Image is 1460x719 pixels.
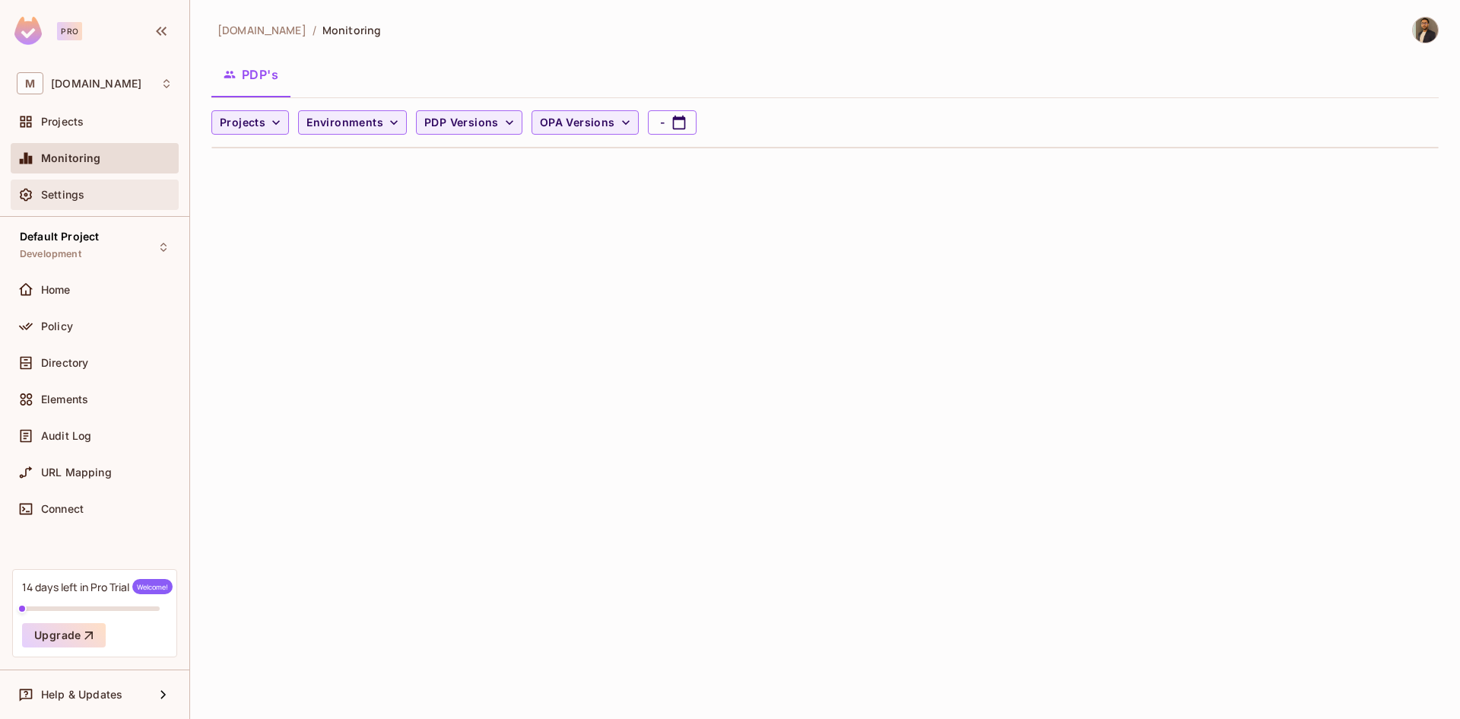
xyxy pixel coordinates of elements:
[322,23,381,37] span: Monitoring
[532,110,639,135] button: OPA Versions
[57,22,82,40] div: Pro
[416,110,522,135] button: PDP Versions
[41,503,84,515] span: Connect
[41,284,71,296] span: Home
[22,623,106,647] button: Upgrade
[20,248,81,260] span: Development
[211,56,290,94] button: PDP's
[20,231,99,243] span: Default Project
[424,113,499,132] span: PDP Versions
[1413,17,1438,43] img: Saurabh Kumar Pandey
[648,110,697,135] button: -
[41,320,73,332] span: Policy
[41,189,84,201] span: Settings
[41,466,112,479] span: URL Mapping
[41,357,88,369] span: Directory
[17,72,43,94] span: M
[132,579,173,594] span: Welcome!
[313,23,316,37] li: /
[41,393,88,406] span: Elements
[41,689,122,701] span: Help & Updates
[41,152,101,164] span: Monitoring
[41,116,84,128] span: Projects
[220,113,265,132] span: Projects
[298,110,407,135] button: Environments
[211,110,289,135] button: Projects
[14,17,42,45] img: SReyMgAAAABJRU5ErkJggg==
[540,113,615,132] span: OPA Versions
[51,78,141,90] span: Workspace: miqdigital.com
[306,113,383,132] span: Environments
[22,579,173,594] div: 14 days left in Pro Trial
[41,430,91,442] span: Audit Log
[217,23,306,37] span: the active workspace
